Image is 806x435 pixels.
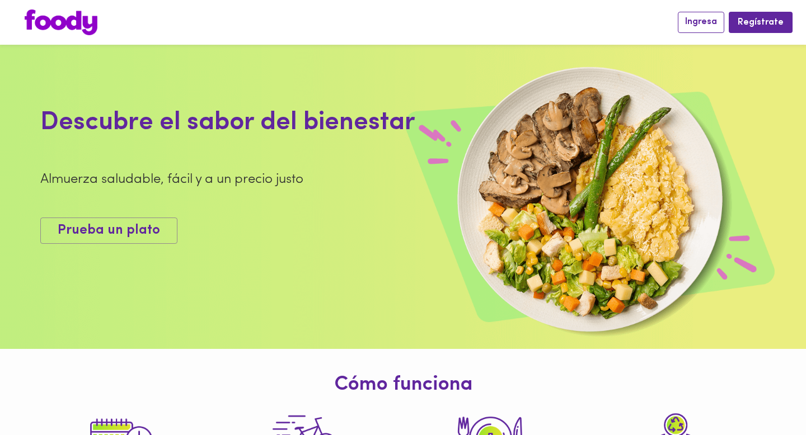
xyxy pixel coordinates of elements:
button: Prueba un plato [40,217,177,244]
img: logo.png [25,10,97,35]
span: Regístrate [738,17,784,28]
div: Descubre el sabor del bienestar [40,105,524,141]
button: Regístrate [729,12,793,32]
iframe: Messagebird Livechat Widget [566,70,795,424]
button: Ingresa [678,12,724,32]
div: Almuerza saludable, fácil y a un precio justo [40,170,524,189]
span: Prueba un plato [58,223,160,239]
span: Ingresa [685,17,717,27]
h1: Cómo funciona [8,374,798,396]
